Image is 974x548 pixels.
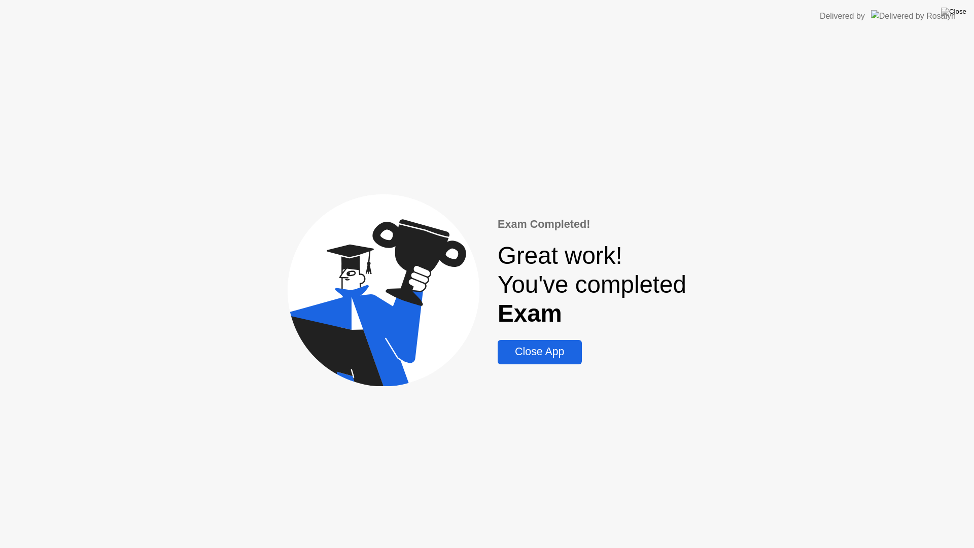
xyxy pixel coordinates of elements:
button: Close App [498,340,581,364]
div: Exam Completed! [498,216,686,232]
div: Delivered by [820,10,865,22]
b: Exam [498,300,562,327]
div: Great work! You've completed [498,241,686,328]
div: Close App [501,346,578,358]
img: Delivered by Rosalyn [871,10,956,22]
img: Close [941,8,966,16]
